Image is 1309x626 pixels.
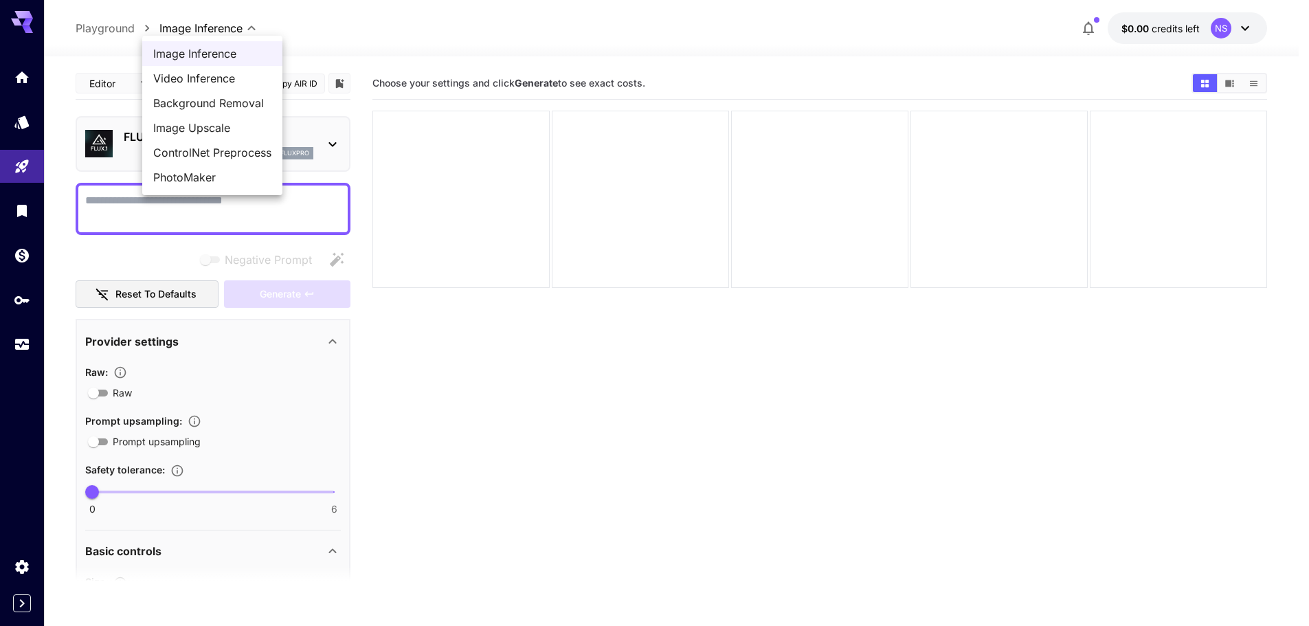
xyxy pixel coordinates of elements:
span: Background Removal [153,95,271,111]
span: PhotoMaker [153,169,271,186]
span: Image Upscale [153,120,271,136]
span: Image Inference [153,45,271,62]
span: Video Inference [153,70,271,87]
span: ControlNet Preprocess [153,144,271,161]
